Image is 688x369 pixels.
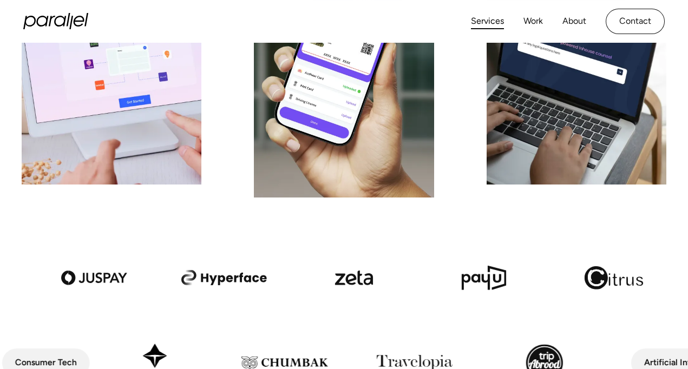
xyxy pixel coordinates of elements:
[471,14,504,29] a: Services
[23,13,88,29] a: home
[562,14,586,29] a: About
[523,14,543,29] a: Work
[606,9,665,34] a: Contact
